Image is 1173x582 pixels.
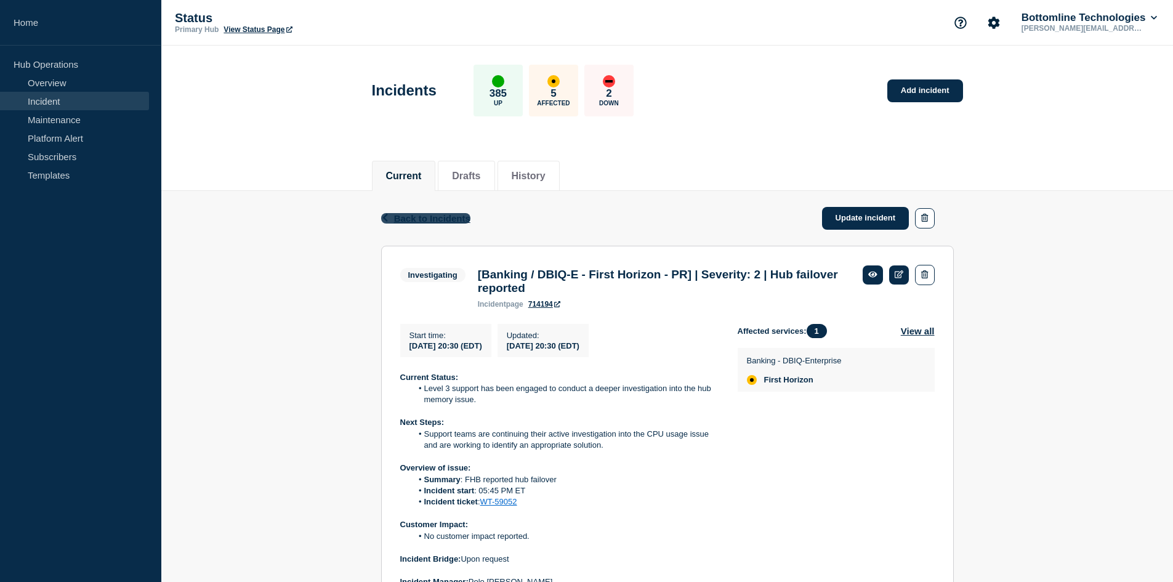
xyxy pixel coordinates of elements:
button: Support [948,10,973,36]
a: 714194 [528,300,560,309]
a: Add incident [887,79,963,102]
div: affected [747,375,757,385]
p: 2 [606,87,611,100]
strong: Overview of issue: [400,463,471,472]
p: Primary Hub [175,25,219,34]
p: [PERSON_NAME][EMAIL_ADDRESS][DOMAIN_NAME] [1019,24,1147,33]
button: History [512,171,546,182]
button: Current [386,171,422,182]
p: Start time : [409,331,482,340]
li: Level 3 support has been engaged to conduct a deeper investigation into the hub memory issue. [412,383,718,406]
p: Affected [537,100,570,107]
h3: [Banking / DBIQ-E - First Horizon - PR] | Severity: 2 | Hub failover reported [478,268,850,295]
li: : 05:45 PM ET [412,485,718,496]
a: View Status Page [224,25,292,34]
strong: Incident ticket [424,497,478,506]
button: Back to Incidents [381,213,470,224]
button: View all [901,324,935,338]
a: Update incident [822,207,909,230]
div: up [492,75,504,87]
span: Affected services: [738,324,833,338]
strong: Summary [424,475,461,484]
strong: Incident Bridge: [400,554,461,564]
strong: Customer Impact: [400,520,469,529]
p: 385 [490,87,507,100]
li: : FHB reported hub failover [412,474,718,485]
button: Account settings [981,10,1007,36]
strong: Incident start [424,486,475,495]
span: 1 [807,324,827,338]
div: down [603,75,615,87]
button: Bottomline Technologies [1019,12,1159,24]
span: incident [478,300,506,309]
span: Investigating [400,268,466,282]
p: Up [494,100,502,107]
li: : [412,496,718,507]
span: Back to Incidents [394,213,470,224]
span: [DATE] 20:30 (EDT) [409,341,482,350]
p: Upon request [400,554,718,565]
h1: Incidents [372,82,437,99]
div: affected [547,75,560,87]
p: Status [175,11,421,25]
strong: Current Status: [400,373,459,382]
p: page [478,300,523,309]
p: Updated : [507,331,579,340]
li: No customer impact reported. [412,531,718,542]
button: Drafts [452,171,480,182]
strong: Next Steps: [400,418,445,427]
p: Down [599,100,619,107]
p: Banking - DBIQ-Enterprise [747,356,842,365]
p: 5 [550,87,556,100]
li: Support teams are continuing their active investigation into the CPU usage issue and are working ... [412,429,718,451]
a: WT-59052 [480,497,517,506]
div: [DATE] 20:30 (EDT) [507,340,579,350]
span: First Horizon [764,375,813,385]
